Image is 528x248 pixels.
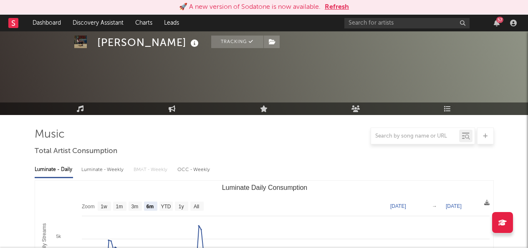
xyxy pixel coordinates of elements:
[82,204,95,210] text: Zoom
[81,163,125,177] div: Luminate - Weekly
[178,204,184,210] text: 1y
[158,15,185,31] a: Leads
[446,203,462,209] text: [DATE]
[390,203,406,209] text: [DATE]
[116,204,123,210] text: 1m
[177,163,211,177] div: OCC - Weekly
[101,204,107,210] text: 1w
[432,203,437,209] text: →
[179,2,321,12] div: 🚀 A new version of Sodatone is now available.
[97,36,201,49] div: [PERSON_NAME]
[222,184,307,191] text: Luminate Daily Consumption
[211,36,263,48] button: Tracking
[27,15,67,31] a: Dashboard
[161,204,171,210] text: YTD
[56,234,61,239] text: 5k
[344,18,470,28] input: Search for artists
[371,133,459,140] input: Search by song name or URL
[131,204,138,210] text: 3m
[67,15,129,31] a: Discovery Assistant
[325,2,349,12] button: Refresh
[146,204,153,210] text: 6m
[35,163,73,177] div: Luminate - Daily
[496,17,503,23] div: 57
[129,15,158,31] a: Charts
[35,146,117,156] span: Total Artist Consumption
[494,20,500,26] button: 57
[193,204,199,210] text: All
